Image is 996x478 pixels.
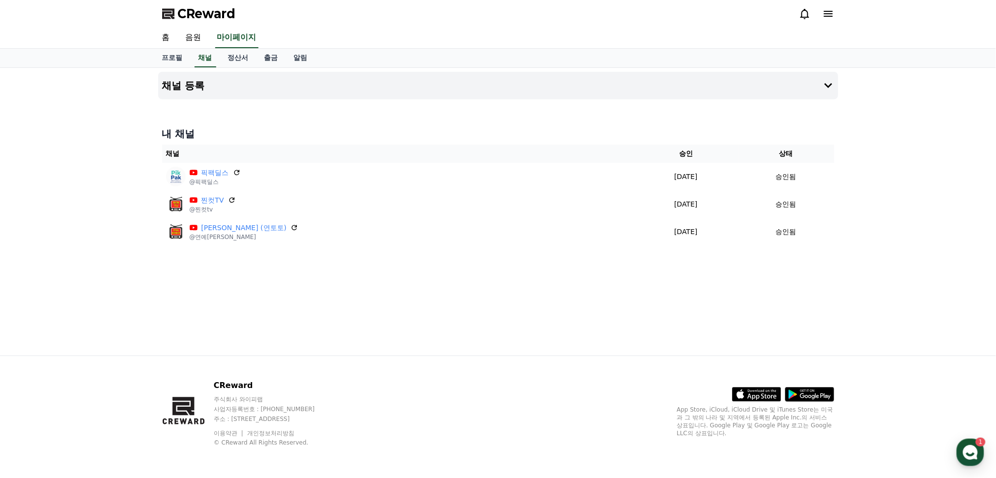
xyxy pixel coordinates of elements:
[178,28,209,48] a: 음원
[162,80,205,91] h4: 채널 등록
[256,49,286,67] a: 출금
[117,220,180,230] div: 안녕하셨어요? ^^
[201,223,287,233] a: [PERSON_NAME] (연토토)
[32,287,162,306] div: 문의주실 내용을 남겨주시면 확인 후 안내를 드리도록 하겠습니다!
[190,233,299,241] p: @연예[PERSON_NAME]
[214,395,334,403] p: 주식회사 와이피랩
[5,5,31,25] button: 1
[32,171,82,180] div: 네 감사합니다!
[31,263,56,271] div: Creward
[214,380,334,391] p: CReward
[638,199,735,209] p: [DATE]
[677,406,834,437] p: App Store, iCloud, iCloud Drive 및 iTunes Store는 미국과 그 밖의 나라 및 지역에서 등록된 Apple Inc.의 서비스 상표입니다. Goo...
[178,6,236,22] span: CReward
[154,28,178,48] a: 홈
[776,227,797,237] p: 승인됨
[201,195,224,206] a: 찐컷TV
[166,194,186,214] img: 찐컷TV
[32,74,162,84] div: 일정 콘텐츠를 업로드 하시고,
[166,222,186,241] img: 연예토크토크 (연토토)
[638,227,735,237] p: [DATE]
[190,178,241,186] p: @픽팩딜스
[54,16,136,24] div: 몇 분 내 답변 받으실 수 있어요
[220,49,256,67] a: 정산서
[215,28,258,48] a: 마이페이지
[214,439,334,447] p: © CReward All Rights Reserved.
[634,145,739,163] th: 승인
[32,277,162,287] div: 안녕하세요
[162,6,236,22] a: CReward
[286,49,315,67] a: 알림
[190,206,236,213] p: @찐컷tv
[247,430,294,437] a: 개인정보처리방침
[31,157,56,165] div: Creward
[32,84,162,104] div: 채널을 신청해주시면 검토를 진행하도록 하겠습니다.
[638,172,735,182] p: [DATE]
[214,415,334,423] p: 주소 : [STREET_ADDRESS]
[776,172,797,182] p: 승인됨
[32,64,162,74] div: 안녕하세요.
[776,199,797,209] p: 승인됨
[50,123,180,143] div: [DATE] 영상 하나 더 올리고 다시 말씀 드릴게요.
[162,127,834,141] h4: 내 채널
[739,145,834,163] th: 상태
[214,405,334,413] p: 사업자등록번호 : [PHONE_NUMBER]
[162,145,634,163] th: 채널
[195,49,216,67] a: 채널
[154,49,191,67] a: 프로필
[166,167,186,186] img: 픽팩딜스
[54,5,90,16] div: Creward
[158,72,838,99] button: 채널 등록
[214,430,245,437] a: 이용약관
[31,51,56,59] div: Creward
[19,11,23,18] span: 1
[201,168,229,178] a: 픽팩딜스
